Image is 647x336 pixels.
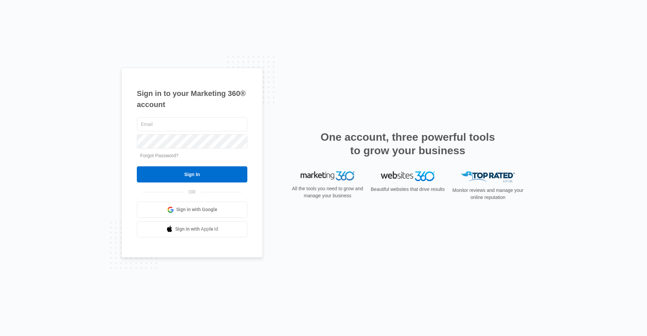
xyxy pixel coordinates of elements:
[137,166,247,182] input: Sign In
[370,186,445,193] p: Beautiful websites that drive results
[140,153,179,158] a: Forgot Password?
[175,226,218,233] span: Sign in with Apple Id
[137,117,247,131] input: Email
[176,206,217,213] span: Sign in with Google
[137,221,247,237] a: Sign in with Apple Id
[318,130,497,157] h2: One account, three powerful tools to grow your business
[381,171,435,181] img: Websites 360
[461,171,515,182] img: Top Rated Local
[301,171,355,181] img: Marketing 360
[137,88,247,110] h1: Sign in to your Marketing 360® account
[184,189,201,196] span: OR
[137,202,247,218] a: Sign in with Google
[450,187,526,201] p: Monitor reviews and manage your online reputation
[290,185,365,199] p: All the tools you need to grow and manage your business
